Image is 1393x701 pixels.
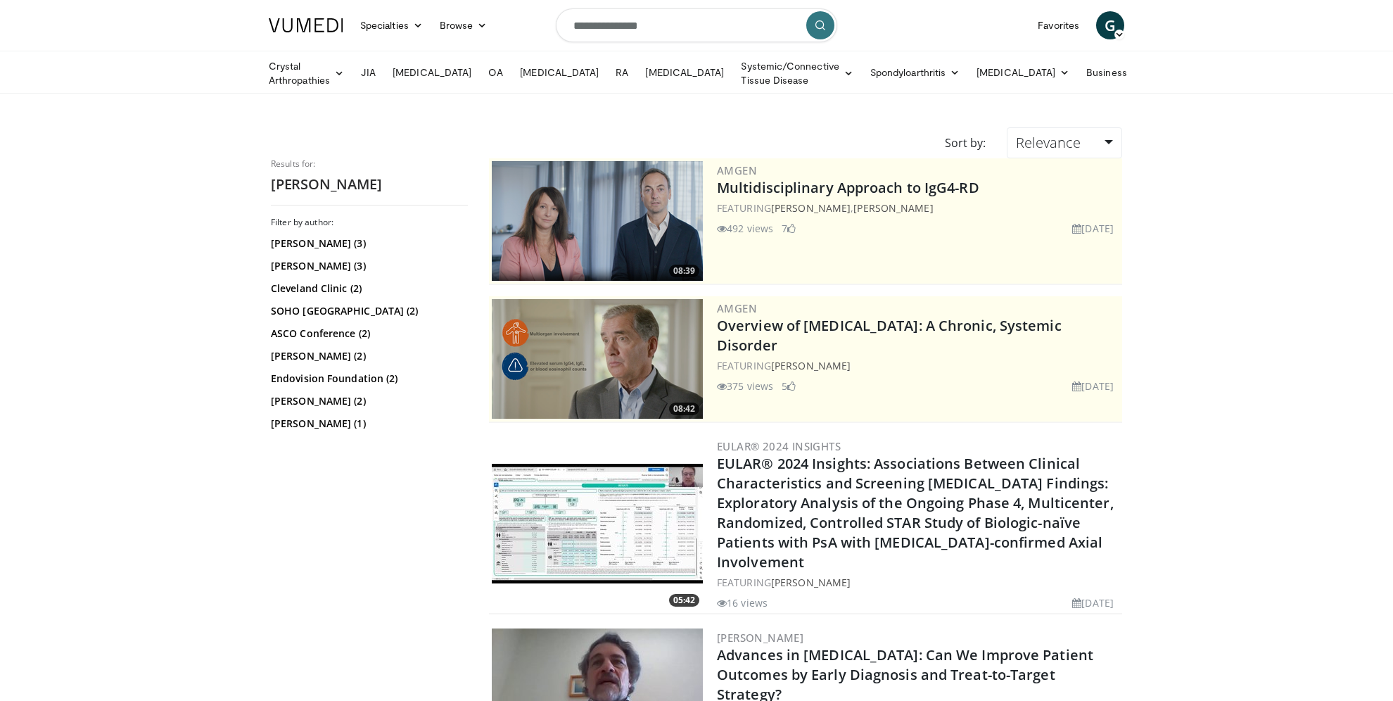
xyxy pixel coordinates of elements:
[271,236,464,251] a: [PERSON_NAME] (3)
[271,282,464,296] a: Cleveland Clinic (2)
[934,127,996,158] div: Sort by:
[717,163,757,177] a: Amgen
[492,299,703,419] img: 40cb7efb-a405-4d0b-b01f-0267f6ac2b93.png.300x170_q85_crop-smart_upscale.png
[1072,379,1114,393] li: [DATE]
[1072,595,1114,610] li: [DATE]
[271,417,464,431] a: [PERSON_NAME] (1)
[271,175,468,194] h2: [PERSON_NAME]
[782,379,796,393] li: 5
[271,217,468,228] h3: Filter by author:
[771,359,851,372] a: [PERSON_NAME]
[717,358,1119,373] div: FEATURING
[669,265,699,277] span: 08:39
[492,161,703,281] img: 04ce378e-5681-464e-a54a-15375da35326.png.300x170_q85_crop-smart_upscale.png
[771,201,851,215] a: [PERSON_NAME]
[271,349,464,363] a: [PERSON_NAME] (2)
[637,58,732,87] a: [MEDICAL_DATA]
[492,161,703,281] a: 08:39
[607,58,637,87] a: RA
[968,58,1078,87] a: [MEDICAL_DATA]
[669,403,699,415] span: 08:42
[1029,11,1088,39] a: Favorites
[853,201,933,215] a: [PERSON_NAME]
[271,304,464,318] a: SOHO [GEOGRAPHIC_DATA] (2)
[717,316,1062,355] a: Overview of [MEDICAL_DATA]: A Chronic, Systemic Disorder
[717,178,979,197] a: Multidisciplinary Approach to IgG4-RD
[782,221,796,236] li: 7
[717,631,803,645] a: [PERSON_NAME]
[492,299,703,419] a: 08:42
[271,327,464,341] a: ASCO Conference (2)
[1007,127,1122,158] a: Relevance
[717,595,768,610] li: 16 views
[862,58,968,87] a: Spondyloarthritis
[271,372,464,386] a: Endovision Foundation (2)
[271,394,464,408] a: [PERSON_NAME] (2)
[1016,133,1081,152] span: Relevance
[717,575,1119,590] div: FEATURING
[717,379,773,393] li: 375 views
[492,464,703,583] img: e2a23cdb-c4e9-45d8-81b3-2d1044f718a5.300x170_q85_crop-smart_upscale.jpg
[732,59,861,87] a: Systemic/Connective Tissue Disease
[717,221,773,236] li: 492 views
[717,454,1114,571] a: EULAR® 2024 Insights: Associations Between Clinical Characteristics and Screening [MEDICAL_DATA] ...
[556,8,837,42] input: Search topics, interventions
[1072,221,1114,236] li: [DATE]
[271,259,464,273] a: [PERSON_NAME] (3)
[1096,11,1124,39] a: G
[480,58,511,87] a: OA
[384,58,480,87] a: [MEDICAL_DATA]
[771,576,851,589] a: [PERSON_NAME]
[492,464,703,583] a: 05:42
[717,439,841,453] a: EULAR® 2024 Insights
[1078,58,1150,87] a: Business
[352,11,431,39] a: Specialties
[260,59,352,87] a: Crystal Arthropathies
[511,58,607,87] a: [MEDICAL_DATA]
[271,158,468,170] p: Results for:
[431,11,496,39] a: Browse
[669,594,699,607] span: 05:42
[352,58,384,87] a: JIA
[717,201,1119,215] div: FEATURING ,
[269,18,343,32] img: VuMedi Logo
[717,301,757,315] a: Amgen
